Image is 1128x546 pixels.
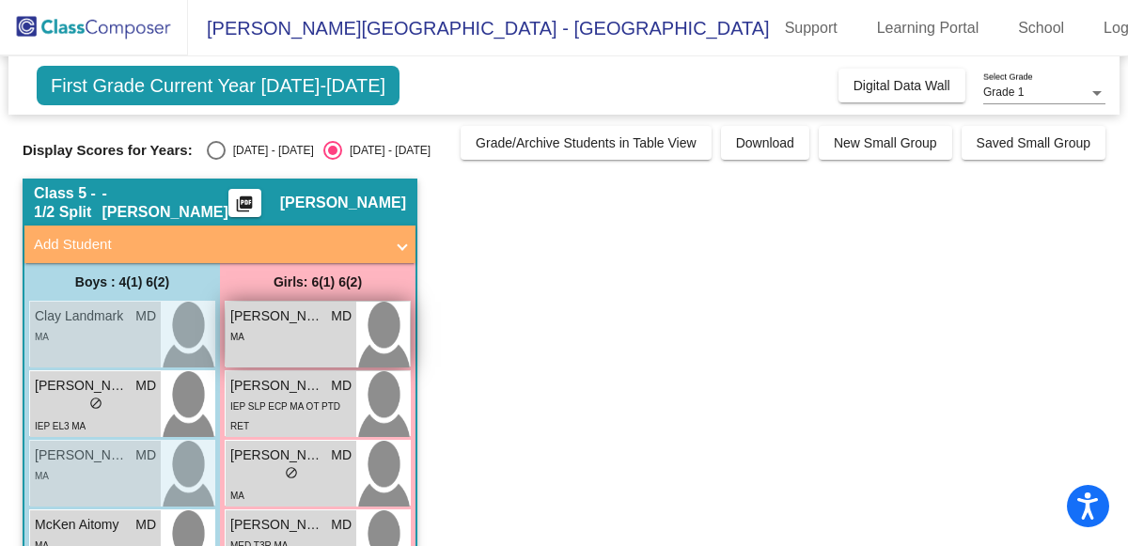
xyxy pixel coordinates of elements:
span: Class 5 - 1/2 Split [34,184,102,222]
span: MD [331,306,352,326]
button: New Small Group [819,126,952,160]
button: Saved Small Group [962,126,1105,160]
mat-icon: picture_as_pdf [233,195,256,221]
span: MA [35,332,49,342]
mat-radio-group: Select an option [207,141,431,160]
span: MD [135,306,156,326]
a: Learning Portal [862,13,995,43]
span: [PERSON_NAME] [230,376,324,396]
button: Download [721,126,809,160]
span: do_not_disturb_alt [89,397,102,410]
mat-expansion-panel-header: Add Student [24,226,415,263]
button: Digital Data Wall [838,69,965,102]
span: Saved Small Group [977,135,1090,150]
span: [PERSON_NAME][GEOGRAPHIC_DATA] - [GEOGRAPHIC_DATA] [188,13,770,43]
div: Boys : 4(1) 6(2) [24,263,220,301]
a: School [1003,13,1079,43]
span: Clay Landmark [35,306,129,326]
mat-panel-title: Add Student [34,234,384,256]
span: MA [230,332,244,342]
span: MD [135,515,156,535]
span: [PERSON_NAME] [35,445,129,465]
span: IEP EL3 MA [35,421,86,431]
span: Grade 1 [983,86,1024,99]
span: Grade/Archive Students in Table View [476,135,697,150]
span: MD [331,515,352,535]
div: [DATE] - [DATE] [226,142,314,159]
span: [PERSON_NAME] [35,376,129,396]
span: McKen Aitomy [35,515,129,535]
a: Support [770,13,853,43]
span: MD [331,376,352,396]
button: Print Students Details [228,189,261,217]
div: Girls: 6(1) 6(2) [220,263,415,301]
span: MD [135,445,156,465]
div: [DATE] - [DATE] [342,142,431,159]
span: IEP SLP ECP MA OT PTD RET [230,401,340,431]
span: [PERSON_NAME] [230,306,324,326]
span: MA [35,471,49,481]
span: New Small Group [834,135,937,150]
span: Download [736,135,794,150]
span: [PERSON_NAME] [230,515,324,535]
span: [PERSON_NAME] [230,445,324,465]
button: Grade/Archive Students in Table View [461,126,712,160]
span: do_not_disturb_alt [285,466,298,479]
span: Display Scores for Years: [23,142,193,159]
span: MA [230,491,244,501]
span: Digital Data Wall [854,78,950,93]
span: MD [135,376,156,396]
span: First Grade Current Year [DATE]-[DATE] [37,66,399,105]
span: MD [331,445,352,465]
span: [PERSON_NAME] [280,194,406,212]
span: - [PERSON_NAME] [102,184,228,222]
